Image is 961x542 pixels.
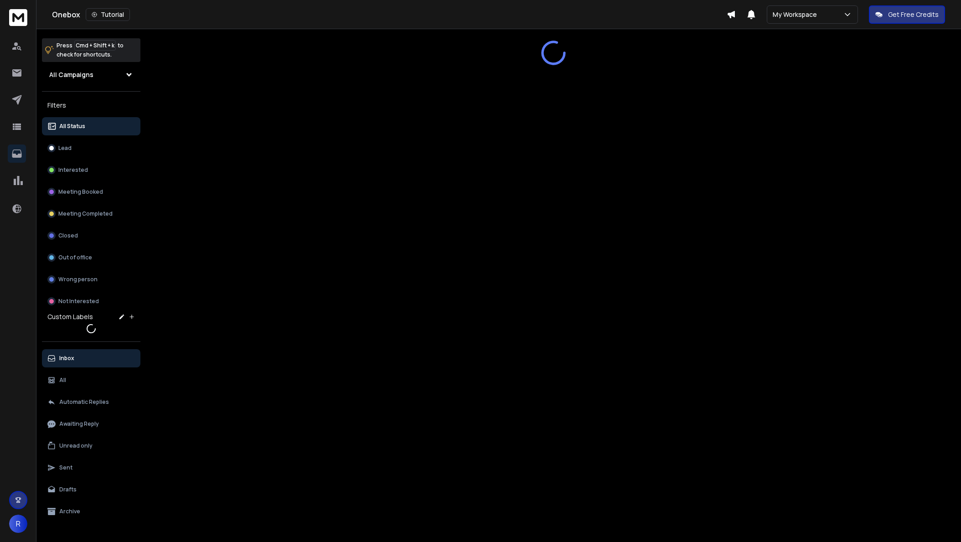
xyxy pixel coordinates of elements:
[42,227,140,245] button: Closed
[42,393,140,411] button: Automatic Replies
[42,117,140,135] button: All Status
[58,298,99,305] p: Not Interested
[42,459,140,477] button: Sent
[42,139,140,157] button: Lead
[869,5,945,24] button: Get Free Credits
[42,99,140,112] h3: Filters
[42,270,140,289] button: Wrong person
[58,210,113,217] p: Meeting Completed
[59,355,74,362] p: Inbox
[58,254,92,261] p: Out of office
[42,66,140,84] button: All Campaigns
[42,248,140,267] button: Out of office
[74,40,116,51] span: Cmd + Shift + k
[42,183,140,201] button: Meeting Booked
[58,232,78,239] p: Closed
[59,398,109,406] p: Automatic Replies
[42,437,140,455] button: Unread only
[49,70,93,79] h1: All Campaigns
[42,161,140,179] button: Interested
[57,41,124,59] p: Press to check for shortcuts.
[42,415,140,433] button: Awaiting Reply
[59,420,99,428] p: Awaiting Reply
[773,10,821,19] p: My Workspace
[42,371,140,389] button: All
[42,349,140,367] button: Inbox
[59,486,77,493] p: Drafts
[58,188,103,196] p: Meeting Booked
[86,8,130,21] button: Tutorial
[42,480,140,499] button: Drafts
[42,292,140,310] button: Not Interested
[58,145,72,152] p: Lead
[9,515,27,533] button: R
[59,508,80,515] p: Archive
[52,8,727,21] div: Onebox
[888,10,939,19] p: Get Free Credits
[59,442,93,449] p: Unread only
[59,464,72,471] p: Sent
[58,166,88,174] p: Interested
[58,276,98,283] p: Wrong person
[59,123,85,130] p: All Status
[42,502,140,521] button: Archive
[59,377,66,384] p: All
[47,312,93,321] h3: Custom Labels
[42,205,140,223] button: Meeting Completed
